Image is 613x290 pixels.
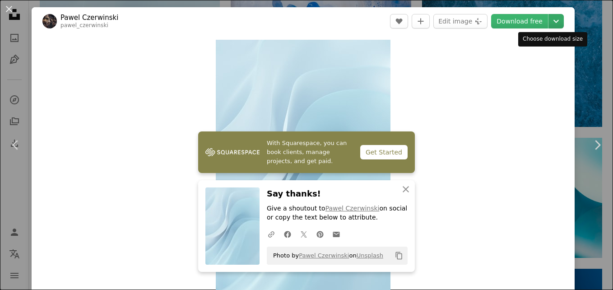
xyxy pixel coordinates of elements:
h3: Say thanks! [267,187,408,201]
button: Choose download size [548,14,564,28]
img: Go to Pawel Czerwinski's profile [42,14,57,28]
a: Share on Facebook [279,225,296,243]
span: Photo by on [269,248,383,263]
p: Give a shoutout to on social or copy the text below to attribute. [267,204,408,222]
a: Pawel Czerwinski [60,13,118,22]
button: Like [390,14,408,28]
a: With Squarespace, you can book clients, manage projects, and get paid.Get Started [198,131,415,173]
span: With Squarespace, you can book clients, manage projects, and get paid. [267,139,353,166]
a: Next [581,102,613,188]
a: Share on Pinterest [312,225,328,243]
a: Share on Twitter [296,225,312,243]
a: pawel_czerwinski [60,22,108,28]
img: file-1747939142011-51e5cc87e3c9 [205,145,260,159]
div: Get Started [360,145,408,159]
button: Edit image [433,14,488,28]
a: Download free [491,14,548,28]
a: Unsplash [357,252,383,259]
a: Pawel Czerwinski [325,205,380,212]
a: Pawel Czerwinski [299,252,349,259]
div: Choose download size [518,32,587,47]
a: Share over email [328,225,344,243]
button: Add to Collection [412,14,430,28]
button: Copy to clipboard [391,248,407,263]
